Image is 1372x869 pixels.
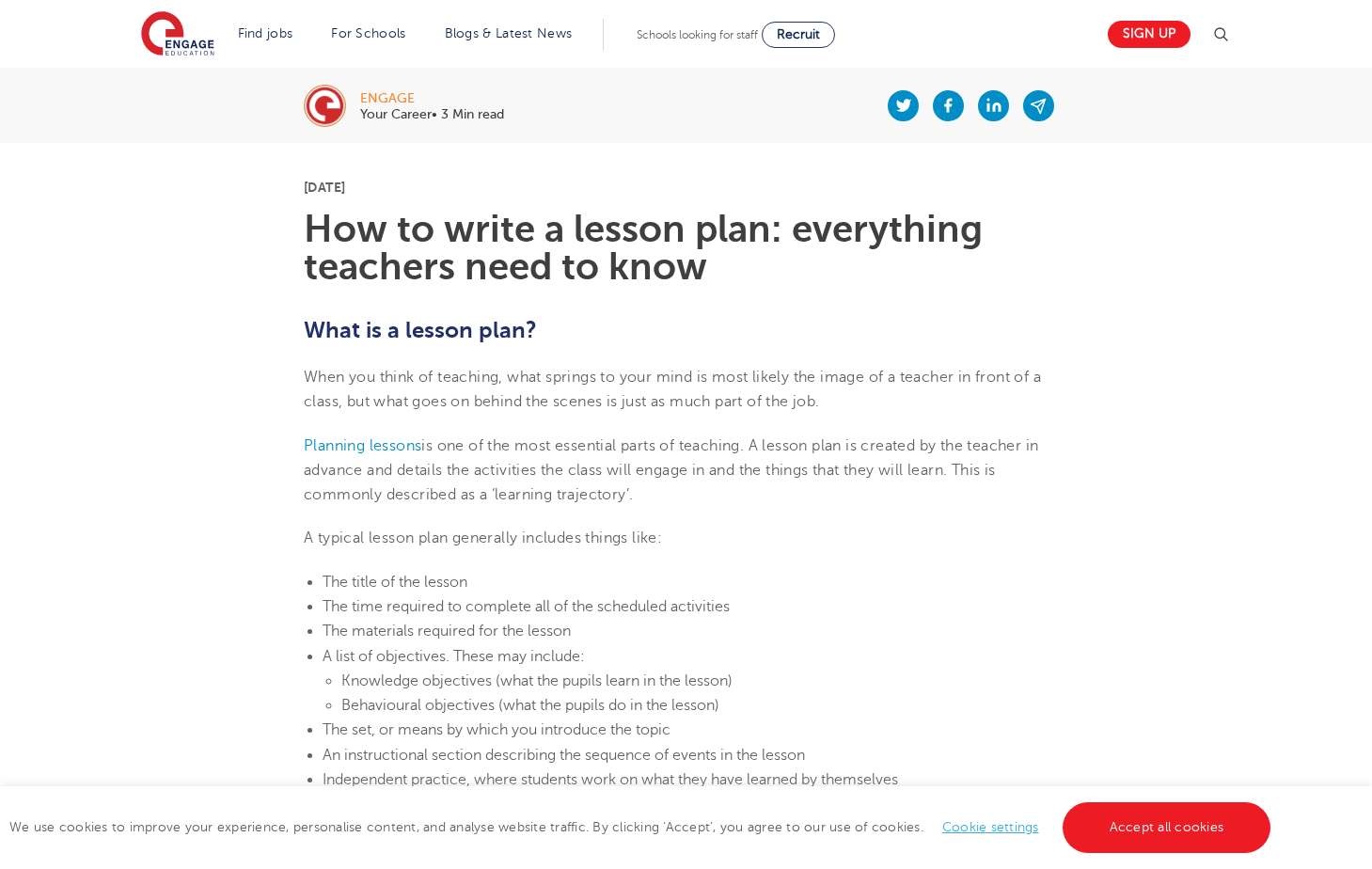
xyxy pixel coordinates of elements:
[304,181,1068,194] p: [DATE]
[323,574,467,591] span: The title of the lesson
[304,317,537,343] span: What is a lesson plan?
[304,437,421,454] a: Planning lessons
[141,11,214,58] img: Engage Education
[304,211,1068,286] h1: How to write a lesson plan: everything teachers need to know
[323,747,805,764] span: An instructional section describing the sequence of events in the lesson
[323,721,670,738] span: The set, or means by which you introduce the topic
[304,437,1038,504] span: is one of the most essential parts of teaching. A lesson plan is created by the teacher in advanc...
[9,820,1275,834] span: We use cookies to improve your experience, personalise content, and analyse website traffic. By c...
[1063,802,1271,853] a: Accept all cookies
[445,26,573,40] a: Blogs & Latest News
[341,697,719,714] span: Behavioural objectives (what the pupils do in the lesson)
[360,92,504,105] div: engage
[323,623,571,640] span: The materials required for the lesson
[304,529,662,546] span: A typical lesson plan generally includes things like:
[304,369,1041,410] span: When you think of teaching, what springs to your mind is most likely the image of a teacher in fr...
[360,108,504,121] p: Your Career• 3 Min read
[341,672,733,689] span: Knowledge objectives (what the pupils learn in the lesson)
[323,648,585,665] span: A list of objectives. These may include:
[323,598,730,615] span: The time required to complete all of the scheduled activities
[637,28,758,41] span: Schools looking for staff
[1108,21,1191,48] a: Sign up
[777,27,820,41] span: Recruit
[762,22,835,48] a: Recruit
[323,771,898,788] span: Independent practice, where students work on what they have learned by themselves
[942,820,1039,834] a: Cookie settings
[331,26,405,40] a: For Schools
[238,26,293,40] a: Find jobs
